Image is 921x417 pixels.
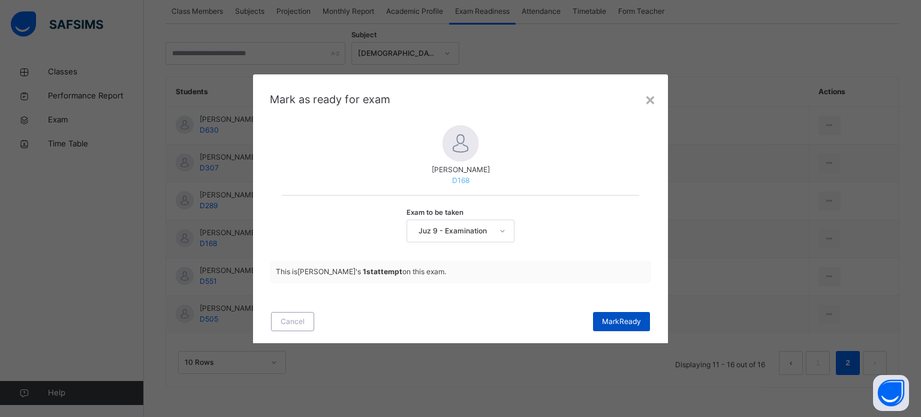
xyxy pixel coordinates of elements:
span: Mark Ready [602,316,641,327]
b: 1st attempt [363,267,402,276]
div: × [645,86,656,112]
button: Open asap [873,375,909,411]
span: [PERSON_NAME] [282,164,639,175]
span: Cancel [281,316,305,327]
div: Juz 9 - Examination [413,226,492,236]
span: Mark as ready for exam [270,93,390,106]
span: D168 [282,175,639,186]
span: This is [PERSON_NAME] 's on this exam. [276,267,446,276]
span: Exam to be taken [407,208,463,218]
